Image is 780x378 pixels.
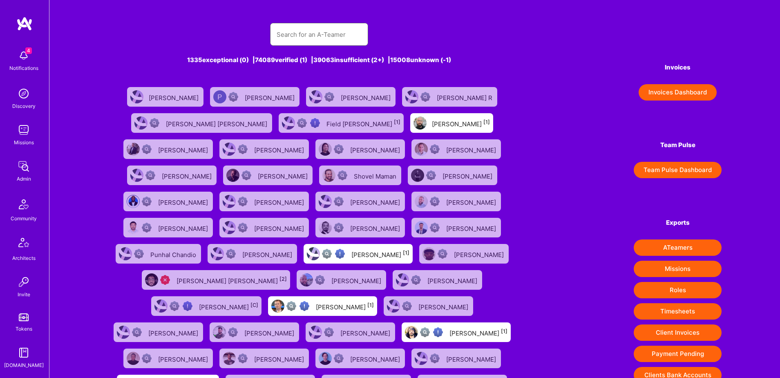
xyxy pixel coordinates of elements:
span: 4 [25,47,32,54]
img: Not Scrubbed [324,92,334,102]
img: User Avatar [411,169,424,182]
div: [PERSON_NAME] [244,327,296,338]
div: Shovel Maman [354,170,398,181]
div: [PERSON_NAME] [158,353,210,364]
div: [PERSON_NAME] [158,196,210,207]
div: [PERSON_NAME] [418,301,470,311]
a: User AvatarNot fully vettedHigh Potential UserField [PERSON_NAME][1] [275,110,407,136]
img: Not Scrubbed [142,223,152,233]
div: [PERSON_NAME] [350,222,402,233]
img: Not Scrubbed [411,275,421,285]
div: [PERSON_NAME] [158,144,210,154]
div: [PERSON_NAME] [254,222,306,233]
a: User AvatarNot Scrubbed[PERSON_NAME] [216,136,312,162]
img: User Avatar [145,273,158,286]
button: Team Pulse Dashboard [634,162,722,178]
img: Community [14,195,34,214]
img: User Avatar [226,169,239,182]
img: User Avatar [223,352,236,365]
sup: [1] [394,119,400,125]
img: Not Scrubbed [430,144,440,154]
button: ATeamers [634,239,722,256]
img: User Avatar [223,221,236,234]
a: User AvatarNot Scrubbed[PERSON_NAME] [220,162,316,188]
img: Not Scrubbed [142,144,152,154]
a: User AvatarNot Scrubbed[PERSON_NAME] [405,162,501,188]
img: User Avatar [309,326,322,339]
a: User AvatarNot ScrubbedShovel Maman [316,162,405,188]
h4: Exports [634,219,722,226]
img: Not Scrubbed [334,197,344,206]
sup: [1] [483,119,490,125]
sup: [2] [279,276,287,282]
a: User AvatarNot Scrubbed[PERSON_NAME] [216,215,312,241]
img: Not Scrubbed [420,92,430,102]
div: [PERSON_NAME] [446,222,498,233]
img: User Avatar [415,352,428,365]
div: [PERSON_NAME] [341,92,392,102]
img: User Avatar [319,352,332,365]
a: User AvatarNot Scrubbed[PERSON_NAME] [216,188,312,215]
a: User AvatarNot fully vettedHigh Potential User[PERSON_NAME][1] [300,241,416,267]
a: User AvatarNot Scrubbed[PERSON_NAME] [408,345,504,371]
img: Unqualified [160,275,170,285]
img: User Avatar [387,300,400,313]
a: User AvatarNot Scrubbed[PERSON_NAME] [416,241,512,267]
img: User Avatar [319,195,332,208]
button: Missions [634,261,722,277]
a: User AvatarNot Scrubbed[PERSON_NAME] [312,215,408,241]
div: [DOMAIN_NAME] [4,361,44,369]
a: User AvatarNot fully vettedHigh Potential User[PERSON_NAME][1] [265,293,380,319]
div: [PERSON_NAME] [350,144,402,154]
a: User AvatarNot Scrubbed[PERSON_NAME] [204,241,300,267]
img: User Avatar [154,300,168,313]
img: Invite [16,274,32,290]
a: User AvatarUnqualified[PERSON_NAME] [PERSON_NAME][2] [139,267,293,293]
div: [PERSON_NAME] [199,301,258,311]
img: User Avatar [405,90,418,103]
img: User Avatar [300,273,313,286]
img: Not fully vetted [420,327,430,337]
img: Not Scrubbed [426,170,436,180]
a: User AvatarNot Scrubbed[PERSON_NAME] [389,267,485,293]
img: Not Scrubbed [241,170,251,180]
div: [PERSON_NAME] [PERSON_NAME] [166,118,269,128]
img: Not Scrubbed [228,92,238,102]
img: User Avatar [282,116,295,130]
img: bell [16,47,32,64]
div: [PERSON_NAME] [351,248,409,259]
div: [PERSON_NAME] [254,144,306,154]
a: User AvatarNot fully vettedHigh Potential User[PERSON_NAME][C] [148,293,265,319]
div: [PERSON_NAME] [316,301,374,311]
a: User AvatarNot Scrubbed[PERSON_NAME] [302,319,398,345]
div: [PERSON_NAME] [245,92,296,102]
div: [PERSON_NAME] [350,196,402,207]
img: User Avatar [223,195,236,208]
img: logo [16,16,33,31]
img: Not fully vetted [170,301,179,311]
img: User Avatar [309,90,322,103]
div: [PERSON_NAME] [443,170,494,181]
a: User AvatarNot Scrubbed[PERSON_NAME] [207,84,303,110]
img: User Avatar [405,326,418,339]
button: Payment Pending [634,346,722,362]
img: User Avatar [127,221,140,234]
img: High Potential User [433,327,443,337]
div: [PERSON_NAME] [427,275,479,285]
h4: Invoices [634,64,722,71]
img: User Avatar [119,247,132,260]
img: User Avatar [396,273,409,286]
img: Not Scrubbed [430,223,440,233]
img: Not Scrubbed [238,144,248,154]
img: User Avatar [127,143,140,156]
a: User AvatarNot Scrubbed[PERSON_NAME] [120,345,216,371]
img: Not Scrubbed [334,223,344,233]
sup: [1] [403,250,409,256]
button: Timesheets [634,303,722,320]
a: User AvatarNot ScrubbedPunhal Chandio [112,241,204,267]
a: Invoices Dashboard [634,84,722,101]
img: Not Scrubbed [430,197,440,206]
img: User Avatar [134,116,148,130]
img: User Avatar [130,169,143,182]
a: User AvatarNot Scrubbed[PERSON_NAME] [293,267,389,293]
